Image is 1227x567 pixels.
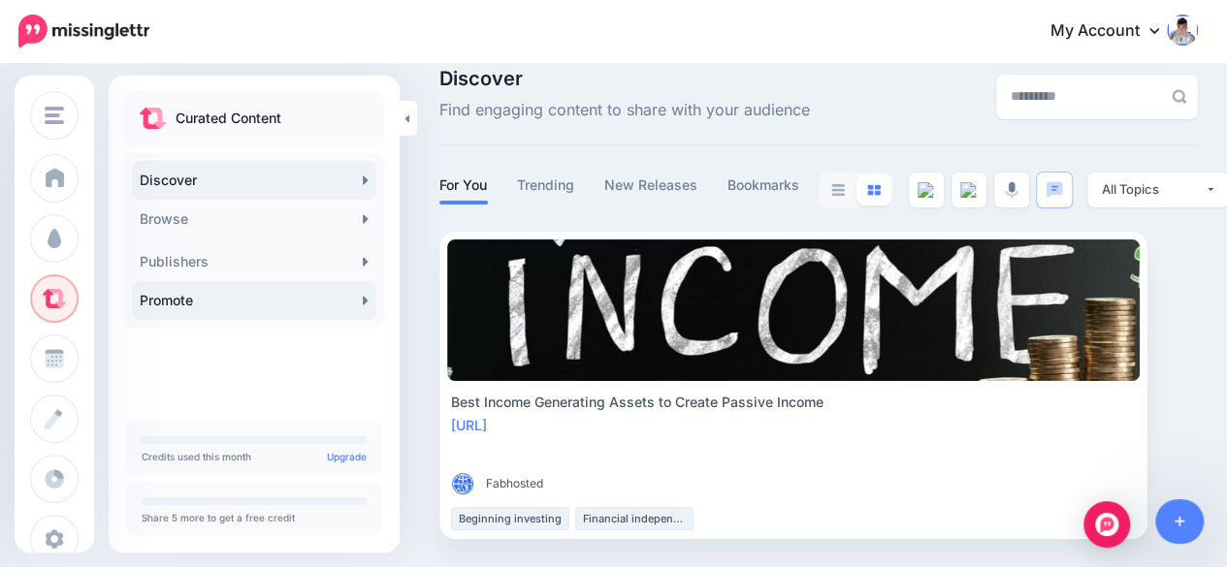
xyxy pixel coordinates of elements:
[1083,501,1130,548] div: Open Intercom Messenger
[1172,89,1186,104] img: search-grey-6.png
[45,107,64,124] img: menu.png
[439,173,488,197] a: For You
[451,507,569,530] li: Beginning investing
[1031,8,1198,55] a: My Account
[132,200,376,238] a: Browse
[18,15,149,47] img: Missinglettr
[1046,181,1063,198] img: chat-square-blue.png
[176,107,281,130] p: Curated Content
[132,161,376,200] a: Discover
[451,391,1136,414] div: Best Income Generating Assets to Create Passive Income
[140,108,166,129] img: curate.png
[831,184,845,196] img: list-grey.png
[132,242,376,281] a: Publishers
[439,69,810,88] span: Discover
[604,173,698,197] a: New Releases
[1102,180,1205,199] div: All Topics
[451,472,474,495] img: TYYCC6P3C8XBFH4UB232QMVJB40VB2P9_thumb.png
[918,182,935,198] img: article--grey.png
[439,98,810,123] span: Find engaging content to share with your audience
[486,474,543,493] span: Fabhosted
[132,281,376,320] a: Promote
[960,182,978,198] img: video--grey.png
[1005,181,1018,199] img: microphone-grey.png
[575,507,694,530] li: Financial independence
[517,173,575,197] a: Trending
[727,173,800,197] a: Bookmarks
[867,184,881,196] img: grid-blue.png
[451,417,487,433] a: [URL]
